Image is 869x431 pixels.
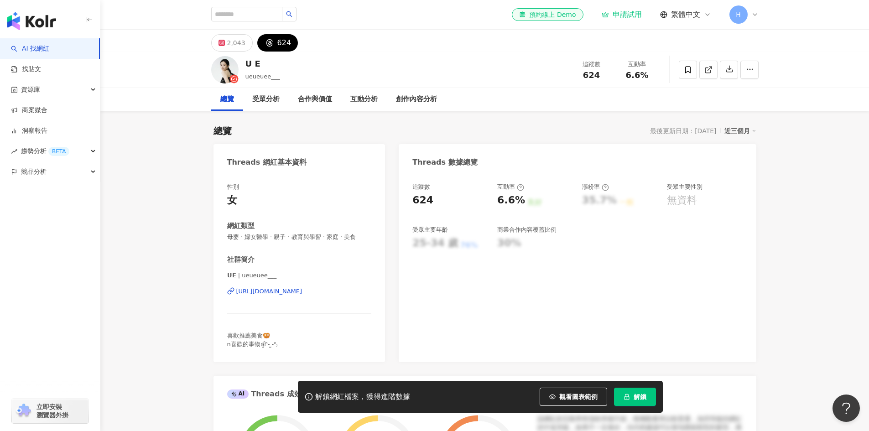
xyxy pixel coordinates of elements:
[11,65,41,74] a: 找貼文
[602,10,642,19] a: 申請試用
[497,193,525,208] div: 6.6%
[245,73,280,80] span: ueueuee___
[583,70,600,80] span: 624
[227,287,372,296] a: [URL][DOMAIN_NAME]
[7,12,56,30] img: logo
[412,193,433,208] div: 624
[540,388,607,406] button: 觀看圖表範例
[671,10,700,20] span: 繁體中文
[11,126,47,135] a: 洞察報告
[315,392,410,402] div: 解鎖網紅檔案，獲得進階數據
[624,394,630,400] span: lock
[227,255,255,265] div: 社群簡介
[227,221,255,231] div: 網紅類型
[11,106,47,115] a: 商案媒合
[574,60,609,69] div: 追蹤數
[15,404,32,418] img: chrome extension
[298,94,332,105] div: 合作與價值
[497,183,524,191] div: 互動率
[257,34,298,52] button: 624
[626,71,649,80] span: 6.6%
[582,183,609,191] div: 漲粉率
[220,94,234,105] div: 總覽
[11,148,17,155] span: rise
[36,403,68,419] span: 立即安裝 瀏覽器外掛
[614,388,656,406] button: 解鎖
[227,233,372,241] span: 母嬰 · 婦女醫學 · 親子 · 教育與學習 · 家庭 · 美食
[412,157,477,167] div: Threads 數據總覽
[236,287,302,296] div: [URL][DOMAIN_NAME]
[213,125,232,137] div: 總覽
[724,125,756,137] div: 近三個月
[48,147,69,156] div: BETA
[277,36,291,49] div: 624
[620,60,655,69] div: 互動率
[350,94,378,105] div: 互動分析
[667,193,697,208] div: 無資料
[634,393,646,400] span: 解鎖
[227,193,237,208] div: 女
[252,94,280,105] div: 受眾分析
[559,393,598,400] span: 觀看圖表範例
[286,11,292,17] span: search
[21,79,40,100] span: 資源庫
[396,94,437,105] div: 創作內容分析
[227,157,307,167] div: Threads 網紅基本資料
[12,399,88,423] a: chrome extension立即安裝 瀏覽器外掛
[245,58,280,69] div: U E
[412,226,448,234] div: 受眾主要年齡
[227,332,278,347] span: 喜歡推薦美食🥨 n喜歡的事物ദ്ദിᐢ- ̫-ᐢ₎
[519,10,576,19] div: 預約線上 Demo
[211,56,239,83] img: KOL Avatar
[497,226,557,234] div: 商業合作內容覆蓋比例
[736,10,741,20] span: H
[21,161,47,182] span: 競品分析
[650,127,716,135] div: 最後更新日期：[DATE]
[211,34,253,52] button: 2,043
[667,183,702,191] div: 受眾主要性別
[412,183,430,191] div: 追蹤數
[11,44,49,53] a: searchAI 找網紅
[21,141,69,161] span: 趨勢分析
[227,183,239,191] div: 性別
[227,36,245,49] div: 2,043
[512,8,583,21] a: 預約線上 Demo
[227,271,372,280] span: 𝗨𝗘 | ueueuee___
